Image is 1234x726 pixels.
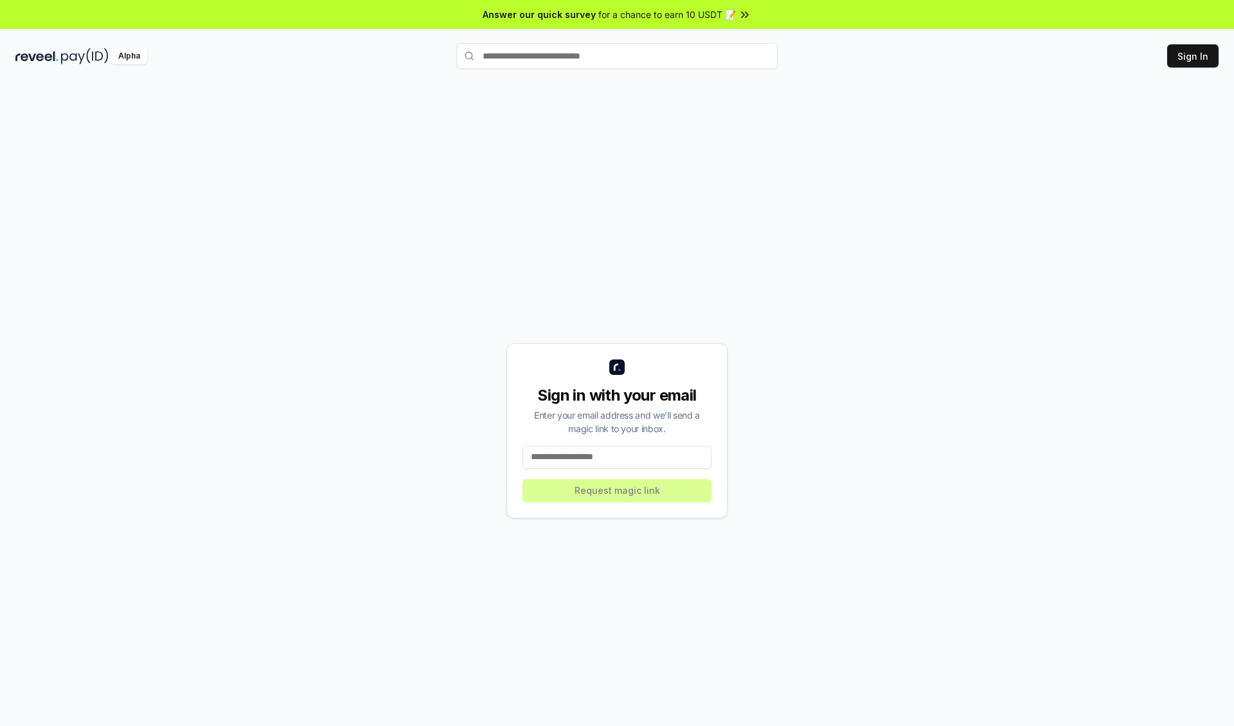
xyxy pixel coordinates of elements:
div: Alpha [111,48,147,64]
div: Sign in with your email [523,385,711,406]
span: for a chance to earn 10 USDT 📝 [598,8,736,21]
img: pay_id [61,48,109,64]
span: Answer our quick survey [483,8,596,21]
img: reveel_dark [15,48,58,64]
div: Enter your email address and we’ll send a magic link to your inbox. [523,408,711,435]
button: Sign In [1167,44,1219,68]
img: logo_small [609,359,625,375]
